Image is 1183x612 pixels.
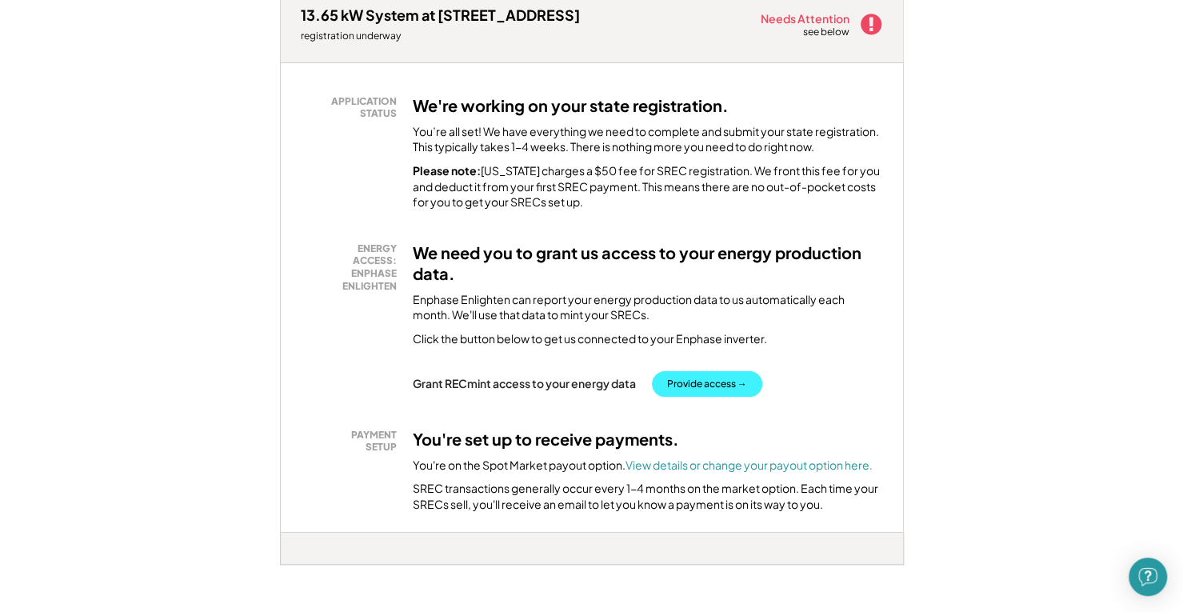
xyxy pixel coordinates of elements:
a: View details or change your payout option here. [625,458,873,472]
div: You're on the Spot Market payout option. [413,458,873,474]
div: ENERGY ACCESS: ENPHASE ENLIGHTEN [309,242,397,292]
h3: You're set up to receive payments. [413,429,679,450]
div: PAYMENT SETUP [309,429,397,454]
button: Provide access → [652,371,762,397]
div: SREC transactions generally occur every 1-4 months on the market option. Each time your SRECs sel... [413,481,883,512]
div: [US_STATE] charges a $50 fee for SREC registration. We front this fee for you and deduct it from ... [413,163,883,210]
div: Enphase Enlighten can report your energy production data to us automatically each month. We'll us... [413,292,883,323]
div: Needs Attention [761,13,851,24]
div: see below [803,26,851,39]
div: 13.65 kW System at [STREET_ADDRESS] [301,6,580,24]
div: Click the button below to get us connected to your Enphase inverter. [413,331,767,347]
div: Open Intercom Messenger [1129,558,1167,596]
h3: We're working on your state registration. [413,95,729,116]
div: registration underway [301,30,580,42]
div: You’re all set! We have everything we need to complete and submit your state registration. This t... [413,124,883,155]
div: APPLICATION STATUS [309,95,397,120]
strong: Please note: [413,163,481,178]
h3: We need you to grant us access to your energy production data. [413,242,883,284]
div: 7vxiwagr - MD 1.5x (BT) [280,565,330,571]
div: Grant RECmint access to your energy data [413,376,636,390]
